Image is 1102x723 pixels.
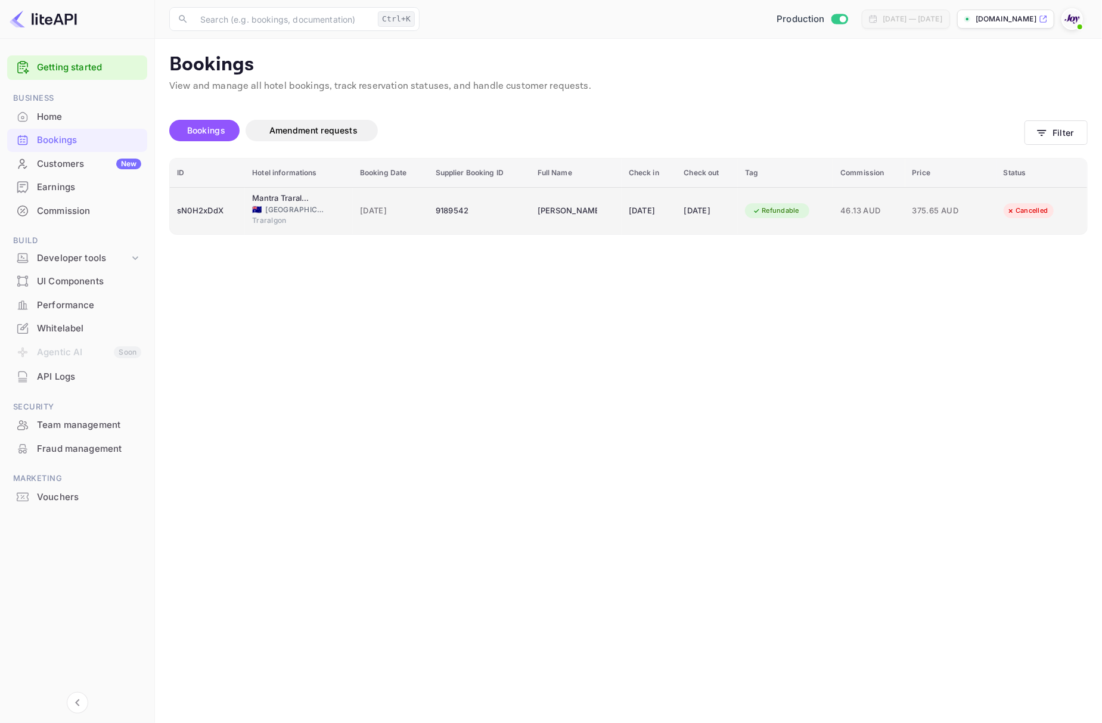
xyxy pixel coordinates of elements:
[629,201,670,221] div: [DATE]
[833,159,905,188] th: Commission
[7,270,147,292] a: UI Components
[7,105,147,128] a: Home
[360,204,421,218] span: [DATE]
[37,442,141,456] div: Fraud management
[677,159,738,188] th: Check out
[37,418,141,432] div: Team management
[37,322,141,336] div: Whitelabel
[252,193,312,204] div: Mantra Traralgon
[170,159,1087,234] table: booking table
[7,153,147,175] a: CustomersNew
[116,159,141,169] div: New
[245,159,353,188] th: Hotel informations
[883,14,942,24] div: [DATE] — [DATE]
[738,159,833,188] th: Tag
[7,294,147,317] div: Performance
[37,491,141,504] div: Vouchers
[772,13,852,26] div: Switch to Sandbox mode
[170,159,245,188] th: ID
[37,275,141,288] div: UI Components
[266,204,325,215] span: [GEOGRAPHIC_DATA]
[7,200,147,223] div: Commission
[7,486,147,509] div: Vouchers
[7,270,147,293] div: UI Components
[37,181,141,194] div: Earnings
[7,437,147,461] div: Fraud management
[37,204,141,218] div: Commission
[37,252,129,265] div: Developer tools
[436,201,523,221] div: 9189542
[7,401,147,414] span: Security
[37,370,141,384] div: API Logs
[7,317,147,339] a: Whitelabel
[530,159,622,188] th: Full Name
[37,157,141,171] div: Customers
[10,10,77,29] img: LiteAPI logo
[976,14,1036,24] p: [DOMAIN_NAME]
[7,414,147,436] a: Team management
[997,159,1087,188] th: Status
[177,201,238,221] div: sN0H2xDdX
[7,55,147,80] div: Getting started
[7,92,147,105] span: Business
[745,203,807,218] div: Refundable
[7,129,147,151] a: Bookings
[538,201,597,221] div: Lucy Brown
[840,204,898,218] span: 46.13 AUD
[7,176,147,198] a: Earnings
[1025,120,1088,145] button: Filter
[7,317,147,340] div: Whitelabel
[37,110,141,124] div: Home
[7,153,147,176] div: CustomersNew
[353,159,429,188] th: Booking Date
[1063,10,1082,29] img: With Joy
[7,294,147,316] a: Performance
[684,201,731,221] div: [DATE]
[7,365,147,387] a: API Logs
[7,105,147,129] div: Home
[187,125,225,135] span: Bookings
[378,11,415,27] div: Ctrl+K
[169,79,1088,94] p: View and manage all hotel bookings, track reservation statuses, and handle customer requests.
[905,159,997,188] th: Price
[7,414,147,437] div: Team management
[777,13,825,26] span: Production
[37,61,141,75] a: Getting started
[7,486,147,508] a: Vouchers
[252,206,262,213] span: Australia
[169,120,1025,141] div: account-settings tabs
[37,299,141,312] div: Performance
[999,203,1056,218] div: Cancelled
[429,159,530,188] th: Supplier Booking ID
[7,176,147,199] div: Earnings
[912,204,972,218] span: 375.65 AUD
[169,53,1088,77] p: Bookings
[7,200,147,222] a: Commission
[7,365,147,389] div: API Logs
[67,692,88,713] button: Collapse navigation
[252,215,312,226] span: Traralgon
[7,437,147,460] a: Fraud management
[37,134,141,147] div: Bookings
[7,129,147,152] div: Bookings
[193,7,373,31] input: Search (e.g. bookings, documentation)
[269,125,358,135] span: Amendment requests
[7,472,147,485] span: Marketing
[622,159,677,188] th: Check in
[7,248,147,269] div: Developer tools
[7,234,147,247] span: Build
